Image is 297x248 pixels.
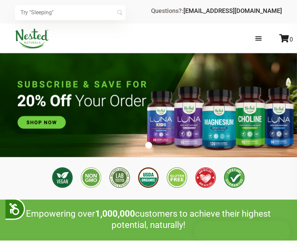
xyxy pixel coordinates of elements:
[151,8,282,14] div: Questions?:
[289,36,293,43] span: 0
[167,167,187,188] img: Gluten Free
[81,167,101,188] img: Non GMO
[195,167,216,188] img: Made with Love
[109,167,130,188] img: 3rd Party Lab Tested
[145,142,152,149] button: 1 of 1
[279,36,293,43] a: 0
[52,167,73,188] img: Vegan
[194,221,290,241] iframe: Button to open loyalty program pop-up
[224,167,244,188] img: Lifetime Guarantee
[15,208,282,230] h2: Empowering over customers to achieve their highest potential, naturally!
[95,209,135,219] span: 1,000,000
[15,29,49,49] img: Nested Naturals
[183,7,282,14] a: [EMAIL_ADDRESS][DOMAIN_NAME]
[138,167,159,188] img: USDA Organic
[15,5,125,20] input: Try "Sleeping"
